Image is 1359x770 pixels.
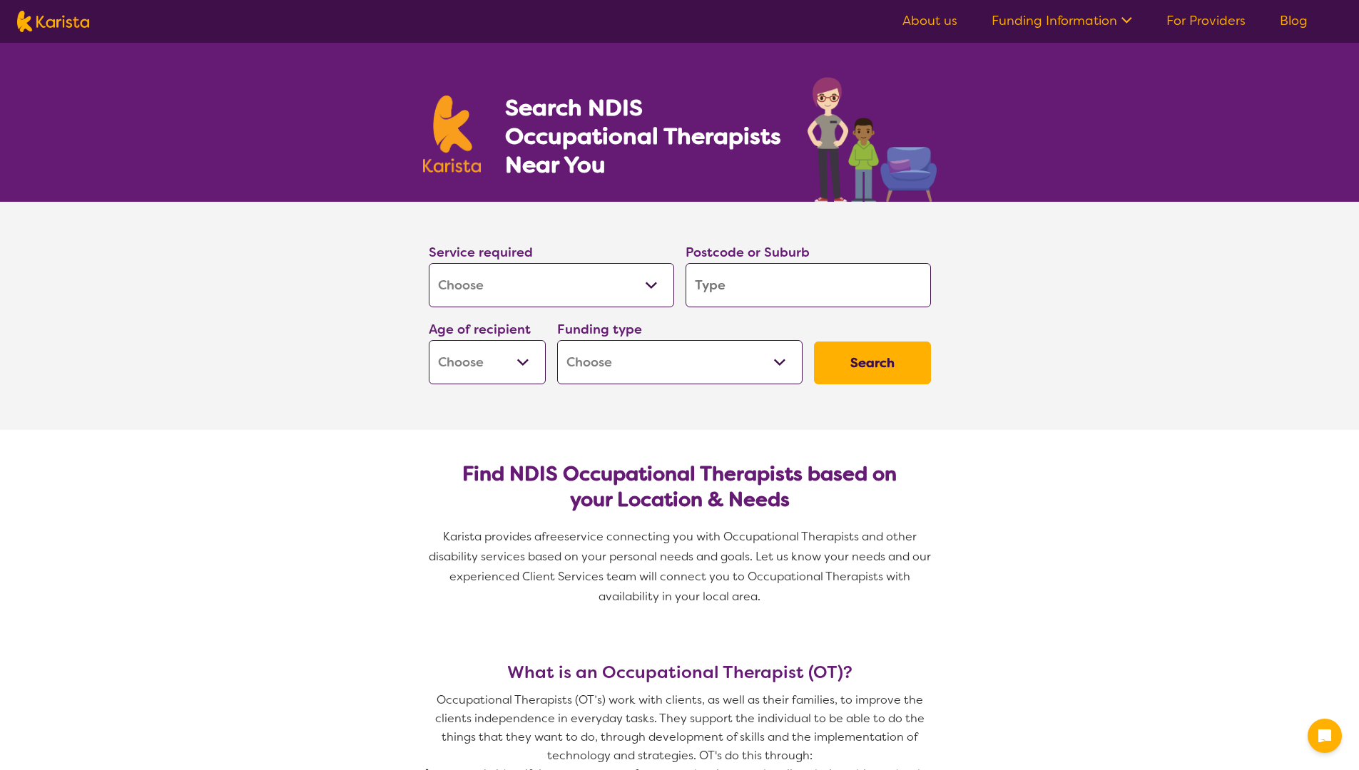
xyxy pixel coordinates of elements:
span: free [541,529,564,544]
label: Age of recipient [429,321,531,338]
h2: Find NDIS Occupational Therapists based on your Location & Needs [440,461,920,513]
h1: Search NDIS Occupational Therapists Near You [505,93,783,179]
a: Funding Information [992,12,1132,29]
a: About us [902,12,957,29]
label: Postcode or Suburb [686,244,810,261]
h3: What is an Occupational Therapist (OT)? [423,662,937,682]
button: Search [814,342,931,384]
a: Blog [1280,12,1308,29]
p: Occupational Therapists (OT’s) work with clients, as well as their families, to improve the clien... [423,691,937,765]
label: Service required [429,244,533,261]
a: For Providers [1166,12,1246,29]
span: service connecting you with Occupational Therapists and other disability services based on your p... [429,529,934,604]
img: Karista logo [423,96,482,173]
span: Karista provides a [443,529,541,544]
img: Karista logo [17,11,89,32]
label: Funding type [557,321,642,338]
img: occupational-therapy [808,77,937,202]
input: Type [686,263,931,307]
